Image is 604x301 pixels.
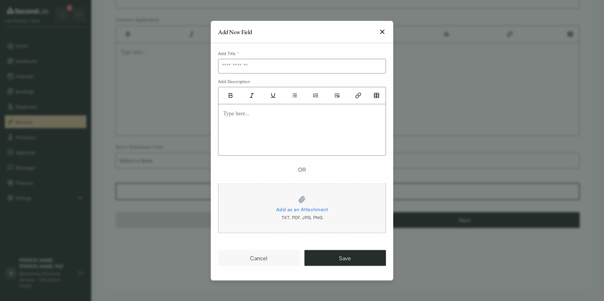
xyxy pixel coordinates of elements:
[331,90,343,101] button: Toggle hard break
[231,204,373,214] div: Add as an Attachment
[224,90,237,101] button: Toggle bold
[218,51,239,56] label: Add Title
[218,250,300,266] button: Cancel
[231,214,373,220] div: TXT, PDF, JPG, PNG
[310,90,322,101] button: Toggle ordered list
[288,90,300,101] button: Toggle bullet list
[218,79,250,84] label: Add Description
[352,90,364,101] button: Toggle link
[218,165,386,173] div: OR
[246,90,258,101] button: Toggle italic
[304,250,386,266] button: Save
[267,90,279,101] button: Toggle underline
[218,29,252,35] h2: Add New Field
